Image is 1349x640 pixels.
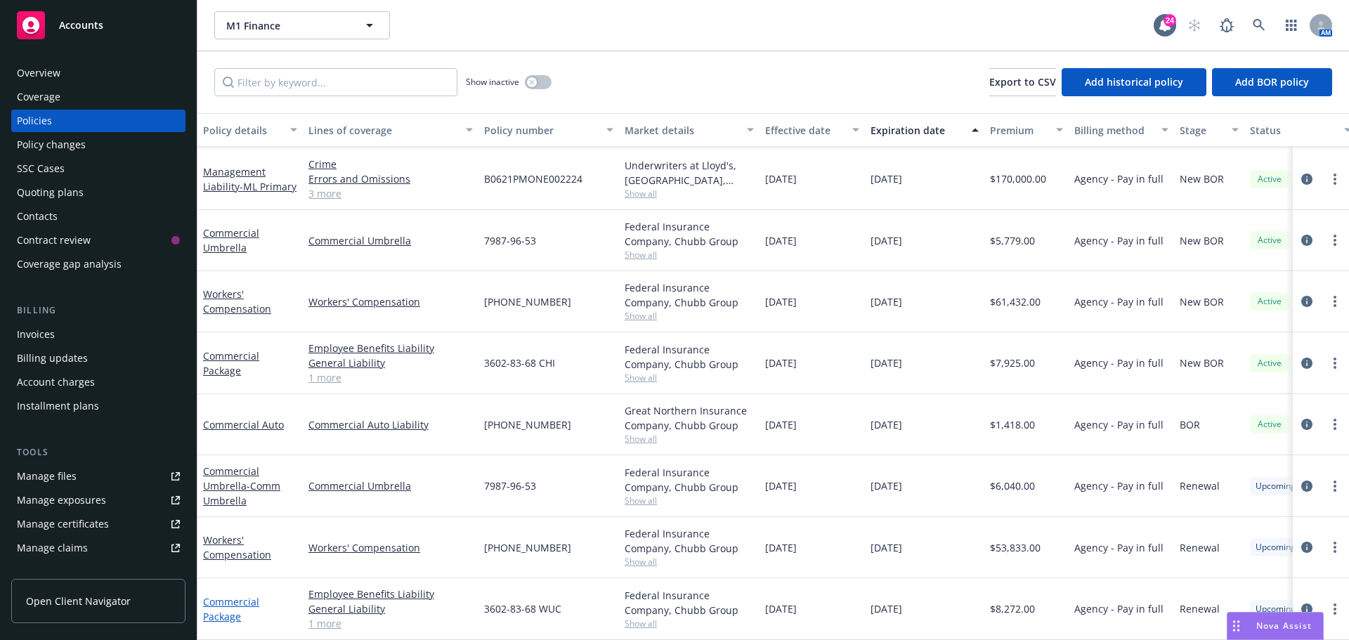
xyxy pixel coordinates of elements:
[1069,113,1174,147] button: Billing method
[1213,11,1241,39] a: Report a Bug
[1180,171,1224,186] span: New BOR
[478,113,619,147] button: Policy number
[1180,123,1223,138] div: Stage
[484,601,561,616] span: 3602-83-68 WUC
[1250,123,1336,138] div: Status
[1074,171,1164,186] span: Agency - Pay in full
[625,372,754,384] span: Show all
[625,556,754,568] span: Show all
[303,113,478,147] button: Lines of coverage
[1327,355,1343,372] a: more
[203,226,259,254] a: Commercial Umbrella
[11,489,185,511] a: Manage exposures
[11,253,185,275] a: Coverage gap analysis
[765,417,797,432] span: [DATE]
[484,233,536,248] span: 7987-96-53
[203,464,280,507] a: Commercial Umbrella
[1074,478,1164,493] span: Agency - Pay in full
[11,205,185,228] a: Contacts
[1180,294,1224,309] span: New BOR
[1298,539,1315,556] a: circleInformation
[308,417,473,432] a: Commercial Auto Liability
[17,489,106,511] div: Manage exposures
[11,371,185,393] a: Account charges
[625,123,738,138] div: Market details
[308,540,473,555] a: Workers' Compensation
[765,540,797,555] span: [DATE]
[625,158,754,188] div: Underwriters at Lloyd's, [GEOGRAPHIC_DATA], [PERSON_NAME] of [GEOGRAPHIC_DATA], [PERSON_NAME] Ins...
[226,18,348,33] span: M1 Finance
[214,11,390,39] button: M1 Finance
[11,229,185,252] a: Contract review
[625,433,754,445] span: Show all
[765,294,797,309] span: [DATE]
[1074,294,1164,309] span: Agency - Pay in full
[11,86,185,108] a: Coverage
[1327,478,1343,495] a: more
[308,294,473,309] a: Workers' Compensation
[1298,293,1315,310] a: circleInformation
[865,113,984,147] button: Expiration date
[1074,601,1164,616] span: Agency - Pay in full
[59,20,103,31] span: Accounts
[1277,11,1305,39] a: Switch app
[1164,11,1176,24] div: 24
[308,355,473,370] a: General Liability
[484,355,555,370] span: 3602-83-68 CHI
[1256,603,1296,615] span: Upcoming
[484,171,582,186] span: B0621PMONE002224
[308,157,473,171] a: Crime
[17,133,86,156] div: Policy changes
[765,123,844,138] div: Effective date
[466,76,519,88] span: Show inactive
[871,123,963,138] div: Expiration date
[203,165,296,193] a: Management Liability
[871,233,902,248] span: [DATE]
[1085,75,1183,89] span: Add historical policy
[214,68,457,96] input: Filter by keyword...
[203,123,282,138] div: Policy details
[203,418,284,431] a: Commercial Auto
[871,294,902,309] span: [DATE]
[1298,601,1315,618] a: circleInformation
[11,561,185,583] a: Manage BORs
[619,113,760,147] button: Market details
[11,323,185,346] a: Invoices
[1074,417,1164,432] span: Agency - Pay in full
[484,417,571,432] span: [PHONE_NUMBER]
[1298,232,1315,249] a: circleInformation
[308,341,473,355] a: Employee Benefits Liability
[11,6,185,45] a: Accounts
[1327,601,1343,618] a: more
[1256,418,1284,431] span: Active
[1327,232,1343,249] a: more
[1298,355,1315,372] a: circleInformation
[760,113,865,147] button: Effective date
[990,417,1035,432] span: $1,418.00
[484,123,598,138] div: Policy number
[990,540,1041,555] span: $53,833.00
[11,445,185,459] div: Tools
[625,588,754,618] div: Federal Insurance Company, Chubb Group
[625,249,754,261] span: Show all
[1327,416,1343,433] a: more
[871,417,902,432] span: [DATE]
[625,219,754,249] div: Federal Insurance Company, Chubb Group
[1180,478,1220,493] span: Renewal
[1180,11,1208,39] a: Start snowing
[1074,355,1164,370] span: Agency - Pay in full
[1180,417,1200,432] span: BOR
[990,171,1046,186] span: $170,000.00
[11,303,185,318] div: Billing
[11,157,185,180] a: SSC Cases
[11,62,185,84] a: Overview
[1074,123,1153,138] div: Billing method
[1327,171,1343,188] a: more
[203,533,271,561] a: Workers' Compensation
[1180,601,1220,616] span: Renewal
[17,323,55,346] div: Invoices
[26,594,131,608] span: Open Client Navigator
[17,537,88,559] div: Manage claims
[625,342,754,372] div: Federal Insurance Company, Chubb Group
